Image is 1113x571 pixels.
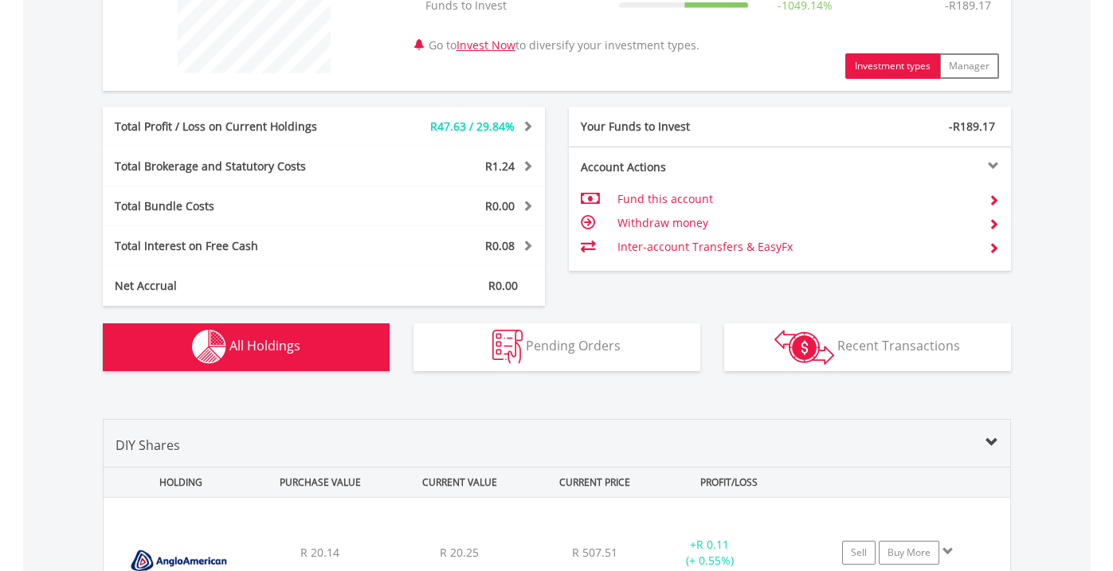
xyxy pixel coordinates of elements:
[488,278,518,293] span: R0.00
[526,337,621,354] span: Pending Orders
[103,158,361,174] div: Total Brokerage and Statutory Costs
[842,541,876,565] a: Sell
[845,53,940,79] button: Investment types
[617,187,975,211] td: Fund this account
[939,53,999,79] button: Manager
[440,545,479,560] span: R 20.25
[650,537,770,569] div: + (+ 0.55%)
[492,330,523,364] img: pending_instructions-wht.png
[724,323,1011,371] button: Recent Transactions
[569,119,790,135] div: Your Funds to Invest
[103,198,361,214] div: Total Bundle Costs
[457,37,515,53] a: Invest Now
[696,537,729,552] span: R 0.11
[661,467,798,497] div: PROFIT/LOSS
[116,436,180,454] span: DIY Shares
[103,278,361,294] div: Net Accrual
[949,119,995,134] span: -R189.17
[774,330,834,365] img: transactions-zar-wht.png
[229,337,300,354] span: All Holdings
[485,238,515,253] span: R0.08
[103,119,361,135] div: Total Profit / Loss on Current Holdings
[103,238,361,254] div: Total Interest on Free Cash
[572,545,617,560] span: R 507.51
[300,545,339,560] span: R 20.14
[103,323,390,371] button: All Holdings
[485,158,515,174] span: R1.24
[485,198,515,213] span: R0.00
[531,467,657,497] div: CURRENT PRICE
[392,467,528,497] div: CURRENT VALUE
[617,211,975,235] td: Withdraw money
[413,323,700,371] button: Pending Orders
[430,119,515,134] span: R47.63 / 29.84%
[104,467,249,497] div: HOLDING
[617,235,975,259] td: Inter-account Transfers & EasyFx
[192,330,226,364] img: holdings-wht.png
[879,541,939,565] a: Buy More
[253,467,389,497] div: PURCHASE VALUE
[837,337,960,354] span: Recent Transactions
[569,159,790,175] div: Account Actions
